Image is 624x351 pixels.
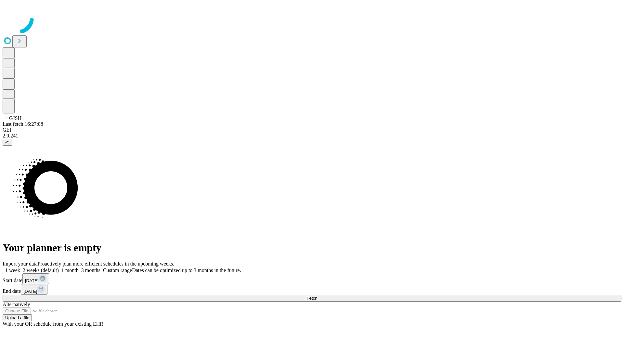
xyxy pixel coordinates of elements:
[3,127,621,133] div: GEI
[22,273,49,284] button: [DATE]
[306,296,317,301] span: Fetch
[61,267,79,273] span: 1 month
[21,284,47,295] button: [DATE]
[3,284,621,295] div: End date
[3,273,621,284] div: Start date
[3,295,621,302] button: Fetch
[103,267,132,273] span: Custom range
[3,133,621,139] div: 2.0.241
[23,267,59,273] span: 2 weeks (default)
[3,314,32,321] button: Upload a file
[3,321,103,327] span: With your OR schedule from your existing EHR
[81,267,100,273] span: 3 months
[23,289,37,294] span: [DATE]
[5,267,20,273] span: 1 week
[9,115,21,121] span: GJSH
[3,139,12,146] button: @
[3,242,621,254] h1: Your planner is empty
[132,267,241,273] span: Dates can be optimized up to 3 months in the future.
[25,278,39,283] span: [DATE]
[3,302,30,307] span: Alternatively
[38,261,174,266] span: Proactively plan more efficient schedules in the upcoming weeks.
[3,121,43,127] span: Last fetch: 16:27:08
[5,140,10,145] span: @
[3,261,38,266] span: Import your data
